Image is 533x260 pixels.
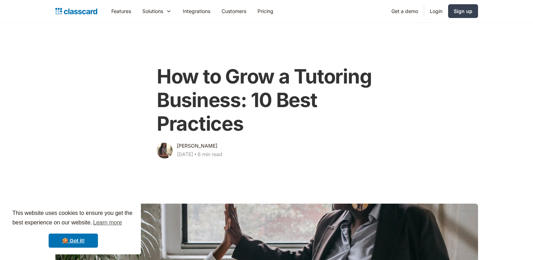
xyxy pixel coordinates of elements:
div: cookieconsent [6,202,141,254]
a: Features [106,3,137,19]
h1: How to Grow a Tutoring Business: 10 Best Practices [157,65,376,136]
div: Sign up [454,7,472,15]
span: This website uses cookies to ensure you get the best experience on our website. [12,209,134,228]
a: Sign up [448,4,478,18]
div: ‧ [193,150,198,160]
a: Customers [216,3,252,19]
a: Pricing [252,3,279,19]
a: dismiss cookie message [49,234,98,248]
div: Solutions [142,7,163,15]
a: Login [424,3,448,19]
div: Solutions [137,3,177,19]
div: [PERSON_NAME] [177,142,217,150]
div: [DATE] [177,150,193,159]
a: Integrations [177,3,216,19]
a: home [55,6,97,16]
a: learn more about cookies [92,217,123,228]
a: Get a demo [386,3,424,19]
div: 6 min read [198,150,222,159]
